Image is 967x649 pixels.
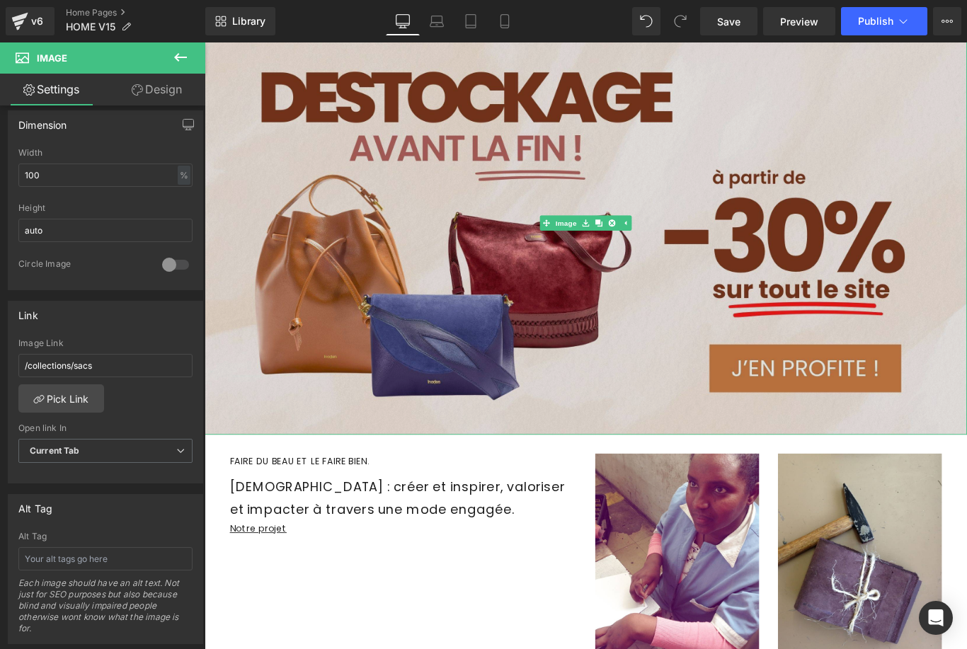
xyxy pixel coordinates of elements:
input: auto [18,219,193,242]
span: Preview [780,14,818,29]
div: v6 [28,12,46,30]
button: Redo [666,7,694,35]
div: Circle Image [18,258,148,273]
a: Desktop [386,7,420,35]
a: Preview [763,7,835,35]
a: Home Pages [66,7,205,18]
div: Alt Tag [18,495,52,515]
a: Notre projet [28,539,92,553]
p: [DEMOGRAPHIC_DATA] : créer et inspirer, valoriser et impacter à travers une mode engagée. [28,487,418,538]
div: Alt Tag [18,532,193,541]
div: Dimension [18,111,67,131]
button: Publish [841,7,927,35]
a: Save element [421,195,436,212]
a: Design [105,74,208,105]
span: Image [37,52,67,64]
button: More [933,7,961,35]
a: Laptop [420,7,454,35]
div: Height [18,203,193,213]
a: v6 [6,7,55,35]
div: Image Link [18,338,193,348]
div: Each image should have an alt text. Not just for SEO purposes but also because blind and visually... [18,578,193,643]
a: Tablet [454,7,488,35]
span: Save [717,14,740,29]
input: Your alt tags go here [18,547,193,570]
a: Delete Element [450,195,465,212]
span: Publish [858,16,893,27]
a: New Library [205,7,275,35]
div: Open Intercom Messenger [919,601,953,635]
b: Current Tab [30,445,80,456]
span: Image [391,195,421,212]
a: Mobile [488,7,522,35]
div: FAIRE DU BEAU ET LE FAIRE BIEN. [28,462,418,480]
div: Width [18,148,193,158]
button: Undo [632,7,660,35]
a: Expand / Collapse [465,195,480,212]
div: % [178,166,190,185]
span: Library [232,15,265,28]
input: https://your-shop.myshopify.com [18,354,193,377]
input: auto [18,163,193,187]
a: Pick Link [18,384,104,413]
div: Open link In [18,423,193,433]
a: Clone Element [435,195,450,212]
span: HOME V15 [66,21,115,33]
div: Link [18,301,38,321]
